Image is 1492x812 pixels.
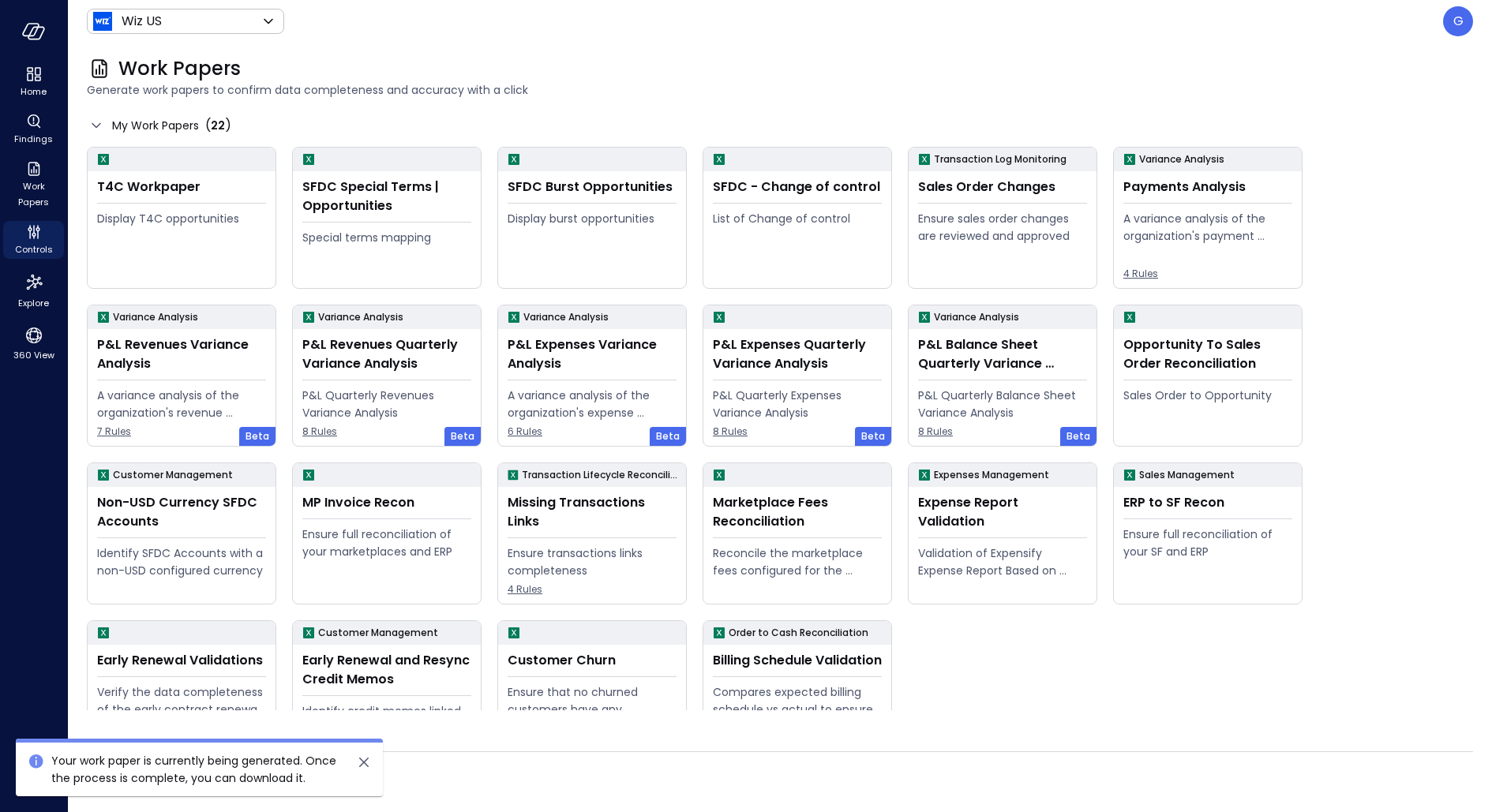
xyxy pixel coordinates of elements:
span: Beta [861,428,885,444]
span: Your work paper is currently being generated. Once the process is complete, you can download it. [51,753,336,786]
p: Variance Analysis [934,309,1019,325]
span: Beta [451,428,474,444]
div: P&L Expenses Quarterly Variance Analysis [713,335,882,373]
div: Billing Schedule Validation [713,651,882,670]
div: Identify SFDC Accounts with a non-USD configured currency [97,544,266,579]
p: Wiz US [122,12,162,31]
span: Controls [15,241,53,257]
div: Findings [3,110,64,148]
div: T4C Workpaper [97,178,266,196]
p: Variance Analysis [113,309,198,325]
span: 8 Rules [302,424,471,440]
span: Beta [656,428,680,444]
span: 8 Rules [918,424,1087,440]
div: Ensure that no churned customers have any remaining open invoices [508,683,677,718]
p: Order to Cash Reconciliation [729,625,868,641]
div: Early Renewal and Resync Credit Memos [302,651,471,689]
div: Sales Order Changes [918,178,1087,196]
div: Sales Order to Opportunity [1123,387,1292,404]
div: P&L Quarterly Revenues Variance Analysis [302,387,471,421]
div: Non-USD Currency SFDC Accounts [97,493,266,531]
div: P&L Expenses Variance Analysis [508,335,677,373]
span: Home [21,84,47,99]
div: Missing Transactions Links [508,493,677,531]
div: SFDC - Change of control [713,178,882,196]
div: Display burst opportunities [508,210,677,227]
img: Icon [93,12,112,31]
span: Beta [1067,428,1090,444]
div: A variance analysis of the organization's expense accounts [508,387,677,421]
span: 4 Rules [1123,266,1292,282]
div: Work Papers [3,158,64,211]
div: P&L Quarterly Expenses Variance Analysis [713,387,882,421]
p: G [1453,12,1464,31]
p: Transaction Lifecycle Reconciliation [522,467,680,483]
div: Ensure transactions links completeness [508,544,677,579]
div: P&L Balance Sheet Quarterly Variance Analysis [918,335,1087,373]
div: A variance analysis of the organization's revenue accounts [97,387,266,421]
span: 4 Rules [508,582,677,597]
div: List of Change of control [713,210,882,227]
div: P&L Quarterly Balance Sheet Variance Analysis [918,387,1087,421]
p: Transaction Log Monitoring [934,152,1067,167]
div: P&L Revenues Variance Analysis [97,335,266,373]
p: Variance Analysis [318,309,403,325]
span: Findings [14,131,53,147]
span: Work Papers [118,56,241,81]
p: Expenses Management [934,467,1049,483]
p: Variance Analysis [523,309,609,325]
div: Marketplace Fees Reconciliation [713,493,882,531]
div: Identify credit memos linked to resyncs and early renewals [302,702,471,737]
span: 8 Rules [713,424,882,440]
div: Special terms mapping [302,229,471,246]
p: Customer Management [113,467,233,483]
button: close [354,753,373,772]
div: Ensure full reconciliation of your SF and ERP [1123,526,1292,560]
div: ( ) [205,116,231,135]
div: MP Invoice Recon [302,493,471,512]
div: Home [3,63,64,101]
div: Ensure full reconciliation of your marketplaces and ERP [302,526,471,560]
p: Variance Analysis [1139,152,1224,167]
div: Opportunity To Sales Order Reconciliation [1123,335,1292,373]
div: 360 View [3,322,64,365]
div: Validation of Expensify Expense Report Based on policy [918,544,1087,579]
div: Compares expected billing schedule vs actual to ensure timely and compliant invoicing [713,683,882,718]
span: Explore [18,295,49,311]
p: Sales Management [1139,467,1235,483]
div: P&L Revenues Quarterly Variance Analysis [302,335,471,373]
span: 360 View [13,347,54,363]
div: Guy [1443,6,1473,36]
div: Reconcile the marketplace fees configured for the Opportunity to the actual fees being paid [713,544,882,579]
span: My Work Papers [112,117,199,134]
div: Expense Report Validation [918,493,1087,531]
div: Verify the data completeness of the early contract renewal process [97,683,266,718]
div: Customer Churn [508,651,677,670]
div: Display T4C opportunities [97,210,266,227]
span: Generate work papers to confirm data completeness and accuracy with a click [87,81,1473,99]
div: Explore [3,268,64,312]
div: ERP to SF Recon [1123,493,1292,512]
span: 6 Rules [508,424,677,440]
div: A variance analysis of the organization's payment transactions [1123,210,1292,245]
div: SFDC Special Terms | Opportunities [302,178,471,215]
div: Payments Analysis [1123,178,1292,196]
span: 22 [211,118,225,133]
div: Ensure sales order changes are reviewed and approved [918,210,1087,245]
div: Controls [3,221,64,259]
span: 7 Rules [97,424,266,440]
span: Work Papers [9,178,58,210]
p: Customer Management [318,625,438,641]
span: Beta [246,428,269,444]
div: SFDC Burst Opportunities [508,178,677,196]
div: Early Renewal Validations [97,651,266,670]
